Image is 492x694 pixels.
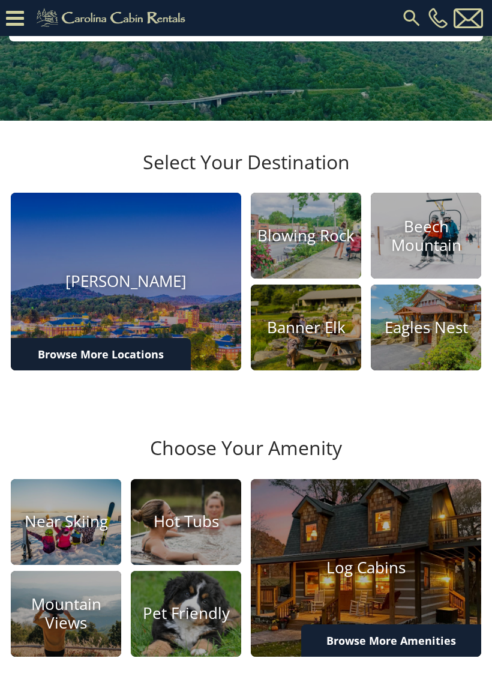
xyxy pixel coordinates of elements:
[371,285,481,370] a: Eagles Nest
[301,624,481,657] a: Browse More Amenities
[251,318,361,337] h4: Banner Elk
[11,193,241,370] a: [PERSON_NAME]
[11,273,241,291] h4: [PERSON_NAME]
[131,571,241,657] a: Pet Friendly
[425,8,451,28] a: [PHONE_NUMBER]
[11,571,121,657] a: Mountain Views
[11,595,121,632] h4: Mountain Views
[371,193,481,279] a: Beech Mountain
[30,6,196,30] img: Khaki-logo.png
[371,318,481,337] h4: Eagles Nest
[251,193,361,279] a: Blowing Rock
[401,7,422,29] img: search-regular.svg
[9,436,483,478] h3: Choose Your Amenity
[251,479,481,657] a: Log Cabins
[251,558,481,577] h4: Log Cabins
[251,285,361,370] a: Banner Elk
[131,605,241,623] h4: Pet Friendly
[9,151,483,193] h3: Select Your Destination
[371,217,481,255] h4: Beech Mountain
[251,226,361,245] h4: Blowing Rock
[11,513,121,531] h4: Near Skiing
[131,513,241,531] h4: Hot Tubs
[11,338,191,370] a: Browse More Locations
[131,479,241,565] a: Hot Tubs
[11,479,121,565] a: Near Skiing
